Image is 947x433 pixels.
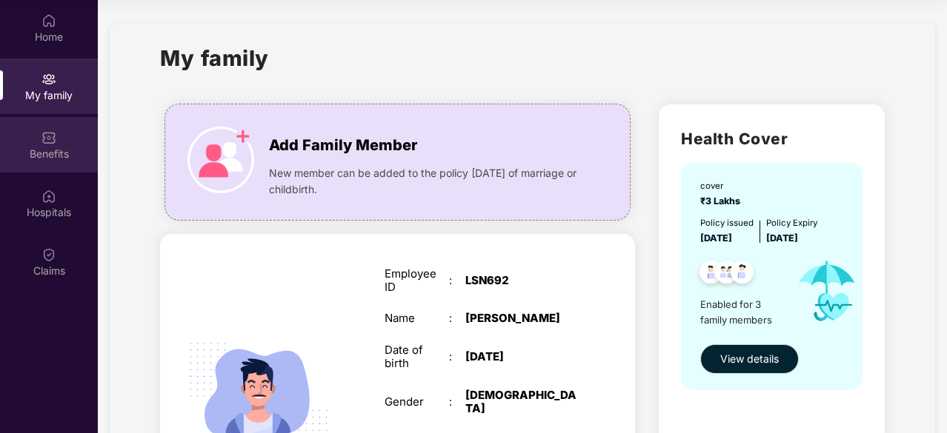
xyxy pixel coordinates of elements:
img: icon [187,127,254,193]
div: Policy Expiry [766,216,817,229]
div: [DEMOGRAPHIC_DATA] [465,389,578,415]
img: svg+xml;base64,PHN2ZyBpZD0iSG9zcGl0YWxzIiB4bWxucz0iaHR0cDovL3d3dy53My5vcmcvMjAwMC9zdmciIHdpZHRoPS... [41,189,56,204]
img: icon [785,246,869,337]
span: ₹3 Lakhs [700,195,745,207]
div: : [449,350,465,363]
div: LSN692 [465,274,578,287]
h1: My family [160,41,269,75]
span: [DATE] [766,232,798,244]
span: Add Family Member [269,134,417,157]
img: svg+xml;base64,PHN2ZyB4bWxucz0iaHR0cDovL3d3dy53My5vcmcvMjAwMC9zdmciIHdpZHRoPSI0OC45NDMiIGhlaWdodD... [693,256,729,292]
span: New member can be added to the policy [DATE] of marriage or childbirth. [269,165,584,198]
div: : [449,312,465,325]
img: svg+xml;base64,PHN2ZyB3aWR0aD0iMjAiIGhlaWdodD0iMjAiIHZpZXdCb3g9IjAgMCAyMCAyMCIgZmlsbD0ibm9uZSIgeG... [41,72,56,87]
div: cover [700,179,745,192]
span: [DATE] [700,232,732,244]
div: Name [385,312,449,325]
div: Date of birth [385,343,449,370]
img: svg+xml;base64,PHN2ZyB4bWxucz0iaHR0cDovL3d3dy53My5vcmcvMjAwMC9zdmciIHdpZHRoPSI0OC45NDMiIGhlaWdodD... [724,256,760,292]
img: svg+xml;base64,PHN2ZyBpZD0iSG9tZSIgeG1sbnM9Imh0dHA6Ly93d3cudzMub3JnLzIwMDAvc3ZnIiB3aWR0aD0iMjAiIG... [41,13,56,28]
img: svg+xml;base64,PHN2ZyBpZD0iQ2xhaW0iIHhtbG5zPSJodHRwOi8vd3d3LnczLm9yZy8yMDAwL3N2ZyIgd2lkdGg9IjIwIi... [41,247,56,262]
div: Gender [385,395,449,409]
div: [PERSON_NAME] [465,312,578,325]
span: Enabled for 3 family members [700,297,785,327]
div: Employee ID [385,267,449,294]
img: svg+xml;base64,PHN2ZyBpZD0iQmVuZWZpdHMiIHhtbG5zPSJodHRwOi8vd3d3LnczLm9yZy8yMDAwL3N2ZyIgd2lkdGg9Ij... [41,130,56,145]
div: Policy issued [700,216,754,229]
span: View details [720,351,779,367]
div: [DATE] [465,350,578,363]
img: svg+xml;base64,PHN2ZyB4bWxucz0iaHR0cDovL3d3dy53My5vcmcvMjAwMC9zdmciIHdpZHRoPSI0OC45MTUiIGhlaWdodD... [708,256,745,292]
button: View details [700,344,799,374]
div: : [449,395,465,409]
div: : [449,274,465,287]
h2: Health Cover [681,127,862,151]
